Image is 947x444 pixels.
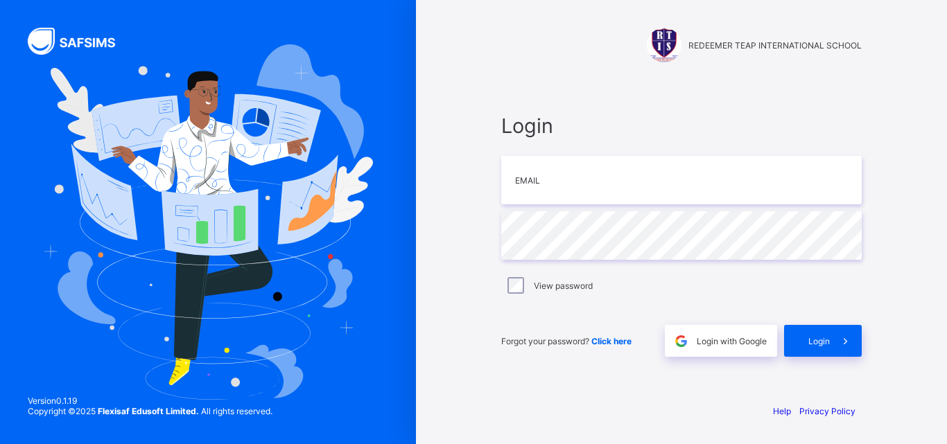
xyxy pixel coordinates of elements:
[28,28,132,55] img: SAFSIMS Logo
[799,406,855,416] a: Privacy Policy
[43,44,373,399] img: Hero Image
[28,406,272,416] span: Copyright © 2025 All rights reserved.
[98,406,199,416] strong: Flexisaf Edusoft Limited.
[688,40,862,51] span: REDEEMER TEAP INTERNATIONAL SCHOOL
[773,406,791,416] a: Help
[28,396,272,406] span: Version 0.1.19
[697,336,767,346] span: Login with Google
[591,336,632,346] a: Click here
[673,333,689,349] img: google.396cfc9801f0270233282035f929180a.svg
[501,114,862,138] span: Login
[501,336,632,346] span: Forgot your password?
[534,281,593,291] label: View password
[808,336,830,346] span: Login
